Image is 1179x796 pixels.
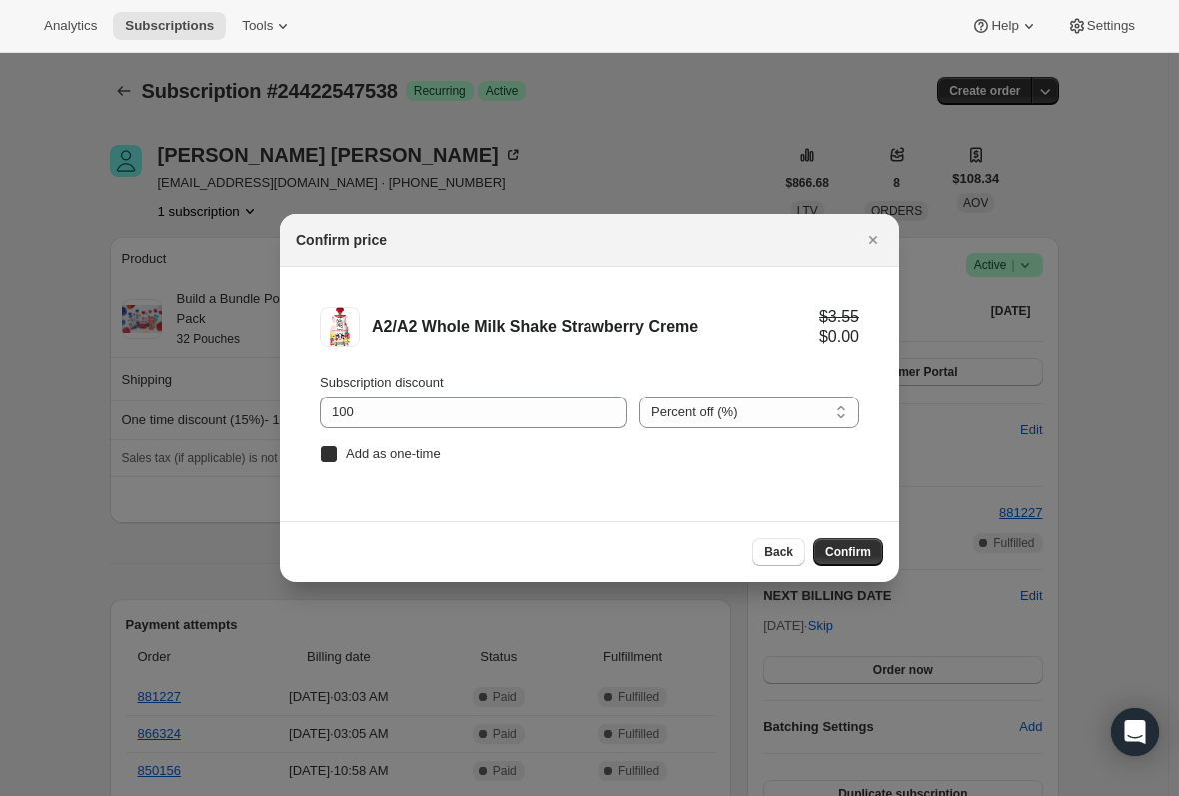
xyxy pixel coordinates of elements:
[296,230,387,250] h2: Confirm price
[320,307,360,347] img: A2/A2 Whole Milk Shake Strawberry Creme
[859,226,887,254] button: Close
[1087,18,1135,34] span: Settings
[764,544,793,560] span: Back
[1055,12,1147,40] button: Settings
[242,18,273,34] span: Tools
[346,446,441,461] span: Add as one-time
[819,327,859,347] div: $0.00
[125,18,214,34] span: Subscriptions
[230,12,305,40] button: Tools
[819,307,859,327] div: $3.55
[825,544,871,560] span: Confirm
[113,12,226,40] button: Subscriptions
[752,538,805,566] button: Back
[991,18,1018,34] span: Help
[1111,708,1159,756] div: Open Intercom Messenger
[959,12,1050,40] button: Help
[813,538,883,566] button: Confirm
[32,12,109,40] button: Analytics
[372,317,819,337] div: A2/A2 Whole Milk Shake Strawberry Creme
[320,375,444,390] span: Subscription discount
[44,18,97,34] span: Analytics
